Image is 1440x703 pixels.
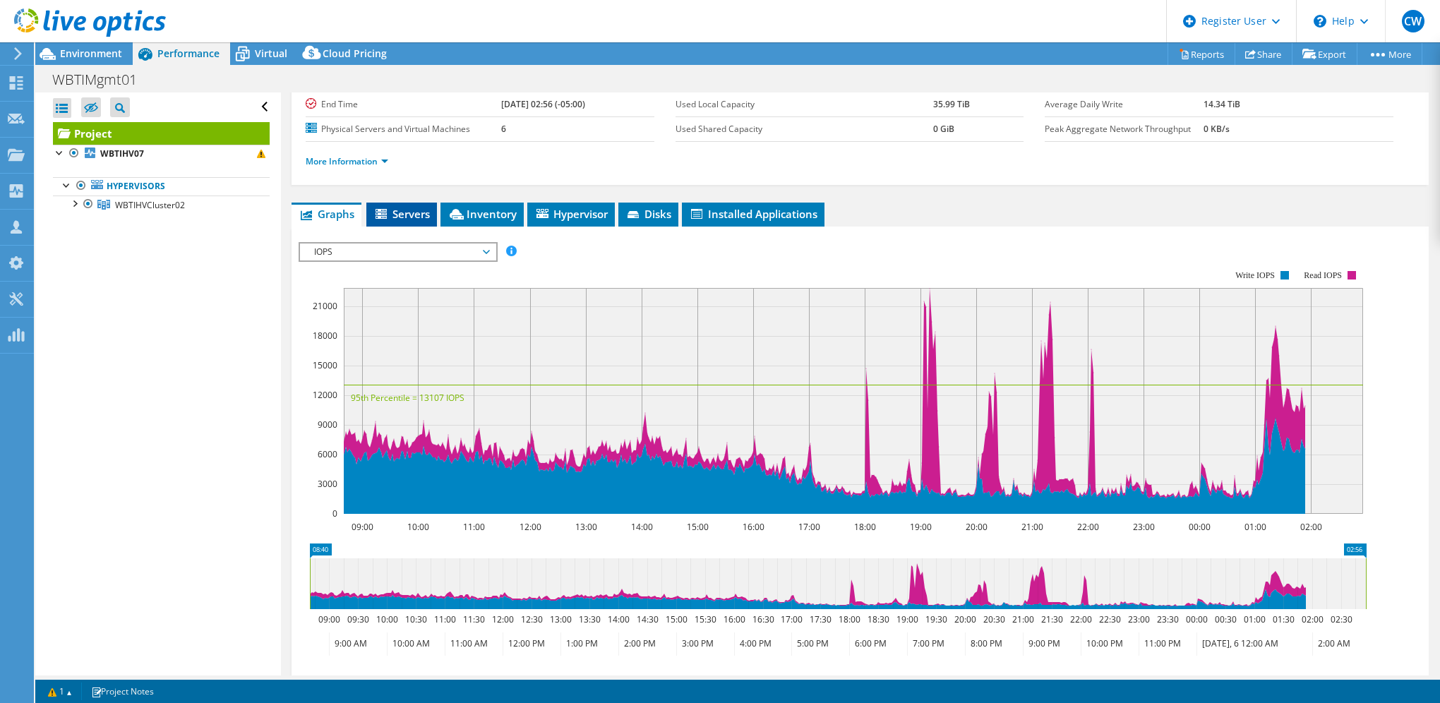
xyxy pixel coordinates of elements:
[307,244,488,260] span: IOPS
[983,613,1005,625] text: 20:30
[81,683,164,700] a: Project Notes
[966,521,988,533] text: 20:00
[1157,613,1179,625] text: 23:30
[306,97,501,112] label: End Time
[695,613,716,625] text: 15:30
[1314,15,1326,28] svg: \n
[376,613,398,625] text: 10:00
[318,419,337,431] text: 9000
[933,123,954,135] b: 0 GiB
[53,122,270,145] a: Project
[1168,43,1235,65] a: Reports
[1402,10,1424,32] span: CW
[299,207,354,221] span: Graphs
[1304,270,1343,280] text: Read IOPS
[351,392,464,404] text: 95th Percentile = 13107 IOPS
[724,613,745,625] text: 16:00
[1273,613,1295,625] text: 01:30
[501,123,506,135] b: 6
[492,613,514,625] text: 12:00
[1070,613,1092,625] text: 22:00
[689,207,817,221] span: Installed Applications
[1045,97,1204,112] label: Average Daily Write
[579,613,601,625] text: 13:30
[1244,613,1266,625] text: 01:00
[347,613,369,625] text: 09:30
[1235,270,1275,280] text: Write IOPS
[676,122,933,136] label: Used Shared Capacity
[1128,613,1150,625] text: 23:00
[534,207,608,221] span: Hypervisor
[53,196,270,214] a: WBTIHVCluster02
[550,613,572,625] text: 13:00
[1357,43,1422,65] a: More
[60,47,122,60] span: Environment
[1189,521,1211,533] text: 00:00
[608,613,630,625] text: 14:00
[1186,613,1208,625] text: 00:00
[1021,521,1043,533] text: 21:00
[405,613,427,625] text: 10:30
[954,613,976,625] text: 20:00
[910,521,932,533] text: 19:00
[1041,613,1063,625] text: 21:30
[1045,122,1204,136] label: Peak Aggregate Network Throughput
[306,155,388,167] a: More Information
[781,613,803,625] text: 17:00
[407,521,429,533] text: 10:00
[463,521,485,533] text: 11:00
[463,613,485,625] text: 11:30
[38,683,82,700] a: 1
[1204,123,1230,135] b: 0 KB/s
[896,613,918,625] text: 19:00
[318,478,337,490] text: 3000
[318,448,337,460] text: 6000
[100,148,144,160] b: WBTIHV07
[255,47,287,60] span: Virtual
[1302,613,1324,625] text: 02:00
[157,47,220,60] span: Performance
[115,199,185,211] span: WBTIHVCluster02
[306,122,501,136] label: Physical Servers and Virtual Machines
[868,613,889,625] text: 18:30
[318,613,340,625] text: 09:00
[313,359,337,371] text: 15000
[925,613,947,625] text: 19:30
[1331,613,1352,625] text: 02:30
[1235,43,1292,65] a: Share
[313,389,337,401] text: 12000
[625,207,671,221] span: Disks
[743,521,764,533] text: 16:00
[798,521,820,533] text: 17:00
[323,47,387,60] span: Cloud Pricing
[1244,521,1266,533] text: 01:00
[313,330,337,342] text: 18000
[1215,613,1237,625] text: 00:30
[332,507,337,519] text: 0
[1204,98,1240,110] b: 14.34 TiB
[839,613,860,625] text: 18:00
[1292,43,1357,65] a: Export
[46,72,159,88] h1: WBTIMgmt01
[687,521,709,533] text: 15:00
[933,98,970,110] b: 35.99 TiB
[666,613,688,625] text: 15:00
[352,521,373,533] text: 09:00
[631,521,653,533] text: 14:00
[676,97,933,112] label: Used Local Capacity
[53,177,270,196] a: Hypervisors
[1133,521,1155,533] text: 23:00
[373,207,430,221] span: Servers
[53,145,270,163] a: WBTIHV07
[575,521,597,533] text: 13:00
[1012,613,1034,625] text: 21:00
[313,300,337,312] text: 21000
[448,207,517,221] span: Inventory
[1099,613,1121,625] text: 22:30
[637,613,659,625] text: 14:30
[520,521,541,533] text: 12:00
[434,613,456,625] text: 11:00
[501,98,585,110] b: [DATE] 02:56 (-05:00)
[854,521,876,533] text: 18:00
[810,613,832,625] text: 17:30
